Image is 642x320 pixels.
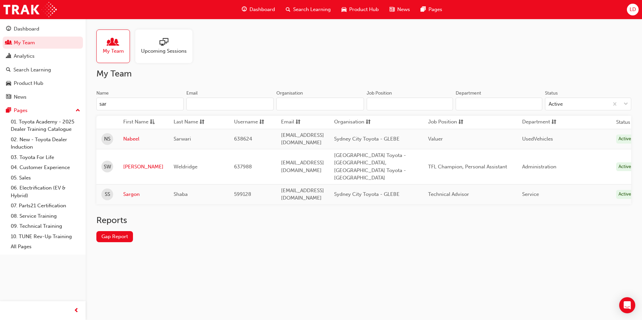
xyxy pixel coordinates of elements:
a: 09. Technical Training [8,221,83,231]
div: Active [616,135,634,144]
span: SS [105,191,110,198]
span: Administration [522,164,556,170]
div: Status [545,90,558,97]
span: Valuer [428,136,443,142]
span: sorting-icon [366,118,371,126]
input: Job Position [367,98,453,110]
div: Active [616,190,634,199]
div: Department [456,90,481,97]
span: Organisation [334,118,364,126]
div: Pages [14,107,28,114]
button: Pages [3,104,83,117]
div: Dashboard [14,25,39,33]
span: car-icon [6,81,11,87]
span: Pages [428,6,442,13]
span: SW [104,163,111,171]
span: [EMAIL_ADDRESS][DOMAIN_NAME] [281,132,324,146]
span: search-icon [286,5,290,14]
span: Department [522,118,550,126]
span: 638624 [234,136,252,142]
a: search-iconSearch Learning [280,3,336,16]
a: Gap Report [96,231,133,242]
span: people-icon [6,40,11,46]
span: Dashboard [249,6,275,13]
a: Search Learning [3,64,83,76]
input: Department [456,98,542,110]
a: 02. New - Toyota Dealer Induction [8,135,83,152]
a: 06. Electrification (EV & Hybrid) [8,183,83,201]
a: [PERSON_NAME] [123,163,164,171]
div: Analytics [14,52,35,60]
a: My Team [3,37,83,49]
span: Username [234,118,258,126]
div: Active [616,162,634,171]
div: News [14,93,27,101]
a: car-iconProduct Hub [336,3,384,16]
button: LD [627,4,639,15]
a: 08. Service Training [8,211,83,221]
a: 01. Toyota Academy - 2025 Dealer Training Catalogue [8,117,83,135]
a: All Pages [8,242,83,252]
span: Upcoming Sessions [141,47,187,55]
th: Status [616,118,630,126]
span: Search Learning [293,6,331,13]
span: sorting-icon [458,118,463,126]
span: asc-icon [150,118,155,126]
h2: My Team [96,68,631,79]
a: 05. Sales [8,173,83,183]
span: news-icon [6,94,11,100]
a: 04. Customer Experience [8,162,83,173]
div: Email [186,90,198,97]
button: Usernamesorting-icon [234,118,271,126]
a: News [3,91,83,103]
div: Job Position [367,90,392,97]
span: guage-icon [242,5,247,14]
span: [GEOGRAPHIC_DATA] Toyota - [GEOGRAPHIC_DATA], [GEOGRAPHIC_DATA] Toyota - [GEOGRAPHIC_DATA] [334,152,406,181]
div: Active [549,100,563,108]
div: Open Intercom Messenger [619,297,635,313]
span: prev-icon [74,307,79,315]
input: Email [186,98,274,110]
a: Upcoming Sessions [135,30,198,63]
span: Shaba [174,191,188,197]
div: Name [96,90,109,97]
span: down-icon [624,100,628,109]
span: Service [522,191,539,197]
span: 599128 [234,191,251,197]
button: Organisationsorting-icon [334,118,371,126]
span: Email [281,118,294,126]
button: Departmentsorting-icon [522,118,559,126]
span: guage-icon [6,26,11,32]
a: 03. Toyota For Life [8,152,83,163]
span: News [397,6,410,13]
span: [EMAIL_ADDRESS][DOMAIN_NAME] [281,160,324,173]
span: news-icon [389,5,395,14]
span: LD [630,6,636,13]
span: up-icon [76,106,80,115]
img: Trak [3,2,57,17]
span: Sarwari [174,136,191,142]
button: Job Positionsorting-icon [428,118,465,126]
span: Sydney City Toyota - GLEBE [334,136,400,142]
a: 07. Parts21 Certification [8,201,83,211]
span: Weldridge [174,164,197,170]
span: sorting-icon [551,118,556,126]
span: My Team [103,47,124,55]
span: people-icon [109,38,118,47]
span: Last Name [174,118,198,126]
button: Last Namesorting-icon [174,118,211,126]
a: 10. TUNE Rev-Up Training [8,231,83,242]
span: Job Position [428,118,457,126]
input: Name [96,98,184,110]
div: Product Hub [14,79,43,87]
button: DashboardMy TeamAnalyticsSearch LearningProduct HubNews [3,21,83,104]
a: Product Hub [3,77,83,90]
span: UsedVehicles [522,136,553,142]
span: TFL Champion, Personal Assistant [428,164,507,170]
span: [EMAIL_ADDRESS][DOMAIN_NAME] [281,188,324,201]
a: Dashboard [3,23,83,35]
span: sorting-icon [259,118,264,126]
span: NS [104,135,110,143]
